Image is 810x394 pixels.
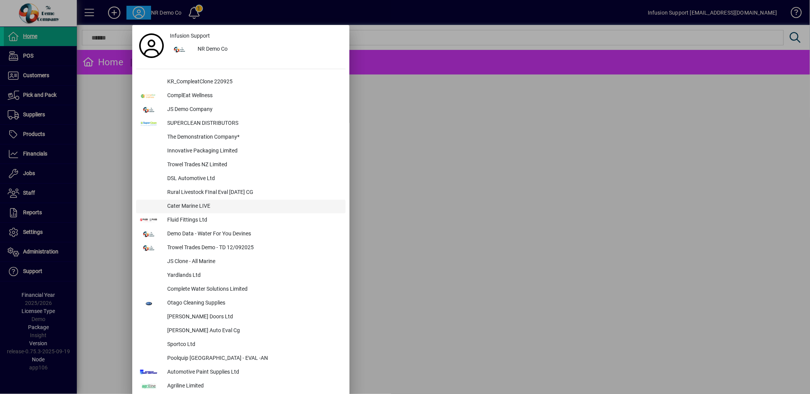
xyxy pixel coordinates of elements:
[136,296,346,310] button: Otago Cleaning Supplies
[136,200,346,214] button: Cater Marine LIVE
[136,75,346,89] button: KR_CompleatClone 220925
[161,172,346,186] div: DSL Automotive Ltd
[136,283,346,296] button: Complete Water Solutions Limited
[161,144,346,158] div: Innovative Packaging Limited
[136,310,346,324] button: [PERSON_NAME] Doors Ltd
[136,144,346,158] button: Innovative Packaging Limited
[136,172,346,186] button: DSL Automotive Ltd
[167,29,346,43] a: Infusion Support
[136,227,346,241] button: Demo Data - Water For You Devines
[161,103,346,117] div: JS Demo Company
[161,283,346,296] div: Complete Water Solutions Limited
[170,32,210,40] span: Infusion Support
[161,310,346,324] div: [PERSON_NAME] Doors Ltd
[161,117,346,131] div: SUPERCLEAN DISTRIBUTORS
[161,296,346,310] div: Otago Cleaning Supplies
[161,227,346,241] div: Demo Data - Water For You Devines
[191,43,346,56] div: NR Demo Co
[136,241,346,255] button: Trowel Trades Demo - TD 12/092025
[136,186,346,200] button: Rural Livestock FInal Eval [DATE] CG
[136,131,346,144] button: The Demonstration Company*
[161,75,346,89] div: KR_CompleatClone 220925
[161,324,346,338] div: [PERSON_NAME] Auto Eval Cg
[161,241,346,255] div: Trowel Trades Demo - TD 12/092025
[161,269,346,283] div: Yardlands Ltd
[161,352,346,366] div: Poolquip [GEOGRAPHIC_DATA] - EVAL -AN
[161,366,346,379] div: Automotive Paint Supplies Ltd
[136,379,346,393] button: Agriline Limited
[136,324,346,338] button: [PERSON_NAME] Auto Eval Cg
[161,379,346,393] div: Agriline Limited
[136,352,346,366] button: Poolquip [GEOGRAPHIC_DATA] - EVAL -AN
[136,158,346,172] button: Trowel Trades NZ Limited
[161,214,346,227] div: Fluid Fittings Ltd
[161,200,346,214] div: Cater Marine LIVE
[161,89,346,103] div: ComplEat Wellness
[161,131,346,144] div: The Demonstration Company*
[161,255,346,269] div: JS Clone - All Marine
[136,214,346,227] button: Fluid Fittings Ltd
[136,269,346,283] button: Yardlands Ltd
[136,338,346,352] button: Sportco Ltd
[136,366,346,379] button: Automotive Paint Supplies Ltd
[136,39,167,53] a: Profile
[161,186,346,200] div: Rural Livestock FInal Eval [DATE] CG
[136,103,346,117] button: JS Demo Company
[136,255,346,269] button: JS Clone - All Marine
[167,43,346,56] button: NR Demo Co
[161,158,346,172] div: Trowel Trades NZ Limited
[136,89,346,103] button: ComplEat Wellness
[161,338,346,352] div: Sportco Ltd
[136,117,346,131] button: SUPERCLEAN DISTRIBUTORS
